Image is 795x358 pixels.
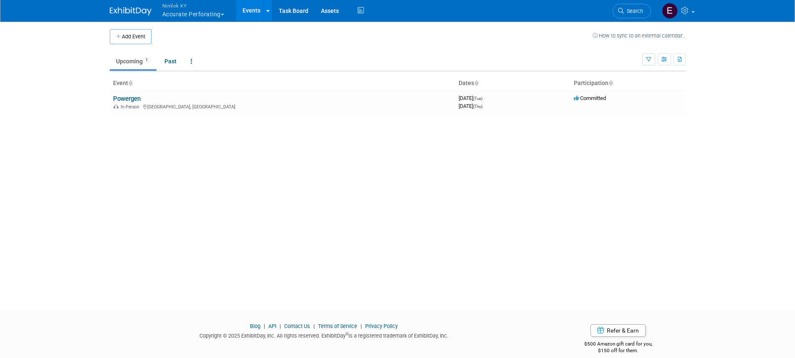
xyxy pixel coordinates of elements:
th: Dates [455,76,570,90]
span: - [484,95,485,101]
a: Contact Us [284,323,310,329]
span: Search [624,8,643,14]
a: Terms of Service [318,323,357,329]
a: Blog [250,323,260,329]
span: (Thu) [473,104,482,109]
a: Sort by Event Name [128,80,132,86]
div: $150 off for them. [551,347,686,354]
a: Past [158,53,183,69]
div: Copyright © 2025 ExhibitDay, Inc. All rights reserved. ExhibitDay is a registered trademark of Ex... [110,330,539,340]
th: Participation [570,76,686,90]
img: Elizabeth Griffin [662,3,678,19]
span: [DATE] [459,103,482,109]
span: | [262,323,267,329]
a: Upcoming1 [110,53,156,69]
span: | [358,323,364,329]
span: Committed [574,95,606,101]
a: How to sync to an external calendar... [593,33,686,39]
a: Search [613,4,651,18]
a: Refer & Earn [591,324,646,337]
span: | [311,323,317,329]
a: Sort by Participation Type [608,80,613,86]
span: Nimlok KY [162,1,224,10]
a: API [268,323,276,329]
button: Add Event [110,29,151,44]
span: In-Person [121,104,142,110]
img: ExhibitDay [110,7,151,15]
a: Privacy Policy [365,323,398,329]
img: In-Person Event [114,104,119,108]
div: $500 Amazon gift card for you, [551,335,686,354]
span: [DATE] [459,95,485,101]
span: (Tue) [473,96,482,101]
th: Event [110,76,455,90]
span: 1 [143,57,150,63]
div: [GEOGRAPHIC_DATA], [GEOGRAPHIC_DATA] [113,103,452,110]
sup: ® [346,332,348,336]
span: | [278,323,283,329]
a: Sort by Start Date [474,80,478,86]
a: Powergen [113,95,141,103]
